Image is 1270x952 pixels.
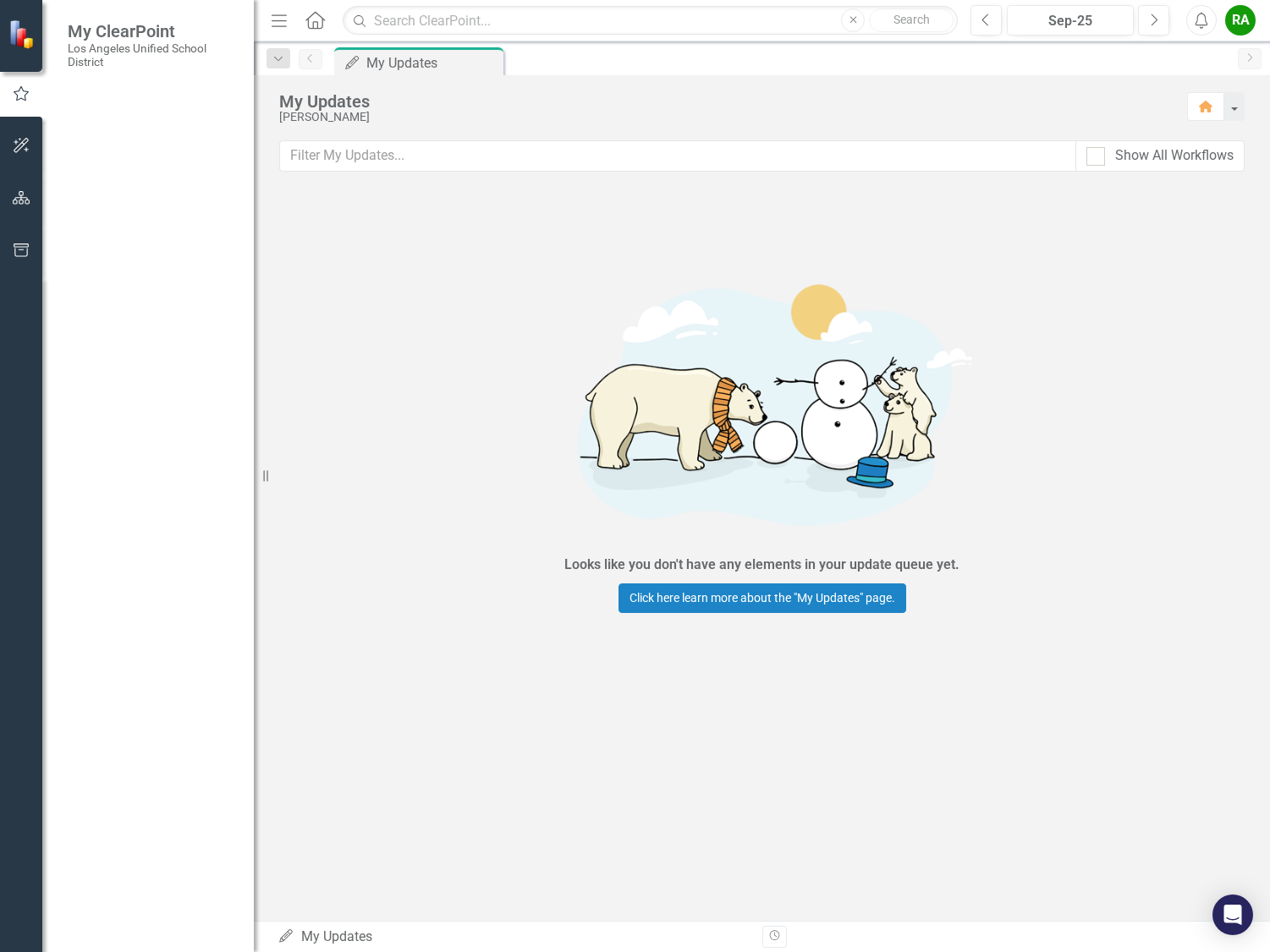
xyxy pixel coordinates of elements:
[279,111,1170,123] div: [PERSON_NAME]
[8,19,38,49] img: ClearPoint Strategy
[84,386,140,406] a: Mentions
[869,8,954,32] button: Search
[68,90,142,110] div: Workspaces
[68,254,237,274] a: My Scorecard
[159,326,186,340] div: 0
[509,254,1016,551] img: Getting started
[149,389,176,403] div: 0
[279,140,1076,172] input: Filter My Updates...
[1115,146,1234,166] div: Show All Workflows
[68,21,237,41] span: My ClearPoint
[84,323,151,342] a: Alert Inbox
[343,6,958,36] input: Search ClearPoint...
[68,222,237,242] a: My Favorites
[1212,895,1253,935] div: Open Intercom Messenger
[68,291,237,310] div: Alerts
[84,354,160,374] a: Notifications
[1013,11,1128,31] div: Sep-25
[68,122,237,141] a: My Workspace
[1007,5,1134,36] button: Sep-25
[278,927,750,947] div: My Updates
[168,357,195,371] div: 0
[279,92,1170,111] div: My Updates
[893,13,930,26] span: Search
[619,583,906,613] a: Click here learn more about the "My Updates" page.
[564,555,959,575] div: Looks like you don't have any elements in your update queue yet.
[84,419,164,438] a: Page Exports
[173,421,200,435] div: 0
[1225,5,1256,36] button: RA
[68,158,237,178] div: Activities
[68,190,237,210] a: My Updates
[68,41,237,69] small: Los Angeles Unified School District
[366,52,499,74] div: My Updates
